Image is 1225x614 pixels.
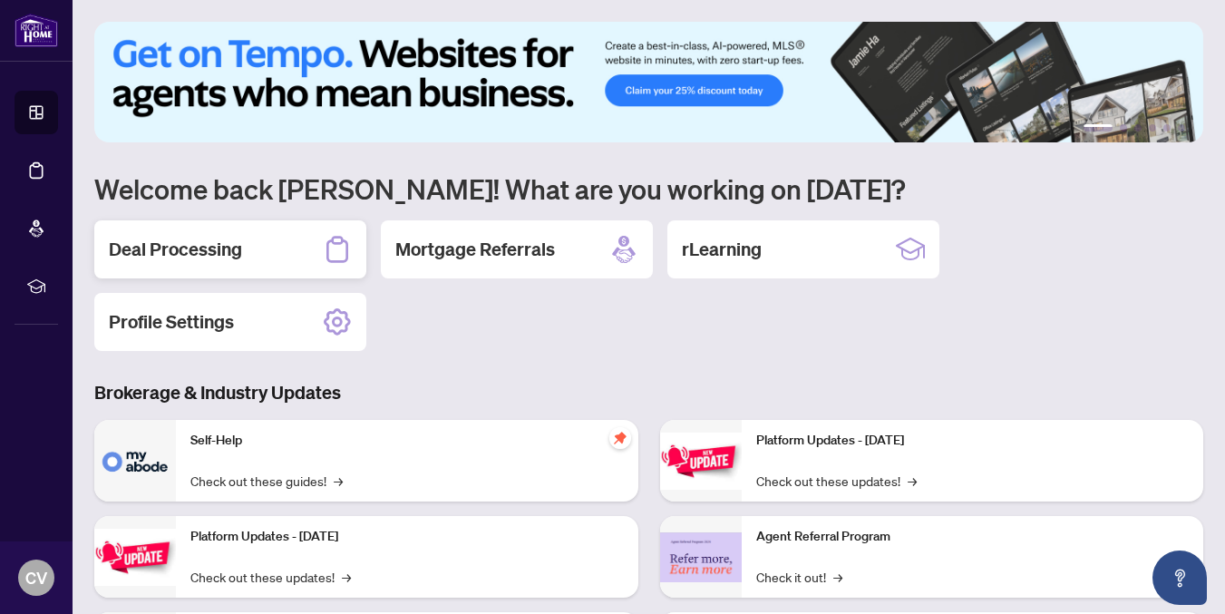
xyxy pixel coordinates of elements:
[756,567,842,587] a: Check it out!→
[109,309,234,335] h2: Profile Settings
[660,532,742,582] img: Agent Referral Program
[756,431,1190,451] p: Platform Updates - [DATE]
[756,527,1190,547] p: Agent Referral Program
[1120,124,1127,132] button: 2
[908,471,917,491] span: →
[682,237,762,262] h2: rLearning
[94,171,1203,206] h1: Welcome back [PERSON_NAME]! What are you working on [DATE]?
[342,567,351,587] span: →
[1178,124,1185,132] button: 6
[94,420,176,502] img: Self-Help
[109,237,242,262] h2: Deal Processing
[94,380,1203,405] h3: Brokerage & Industry Updates
[1084,124,1113,132] button: 1
[833,567,842,587] span: →
[190,471,343,491] a: Check out these guides!→
[1163,124,1171,132] button: 5
[190,431,624,451] p: Self-Help
[395,237,555,262] h2: Mortgage Referrals
[660,433,742,490] img: Platform Updates - June 23, 2025
[1134,124,1142,132] button: 3
[94,22,1203,142] img: Slide 0
[1149,124,1156,132] button: 4
[94,529,176,586] img: Platform Updates - September 16, 2025
[190,527,624,547] p: Platform Updates - [DATE]
[756,471,917,491] a: Check out these updates!→
[334,471,343,491] span: →
[25,565,47,590] span: CV
[15,14,58,47] img: logo
[190,567,351,587] a: Check out these updates!→
[609,427,631,449] span: pushpin
[1152,551,1207,605] button: Open asap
